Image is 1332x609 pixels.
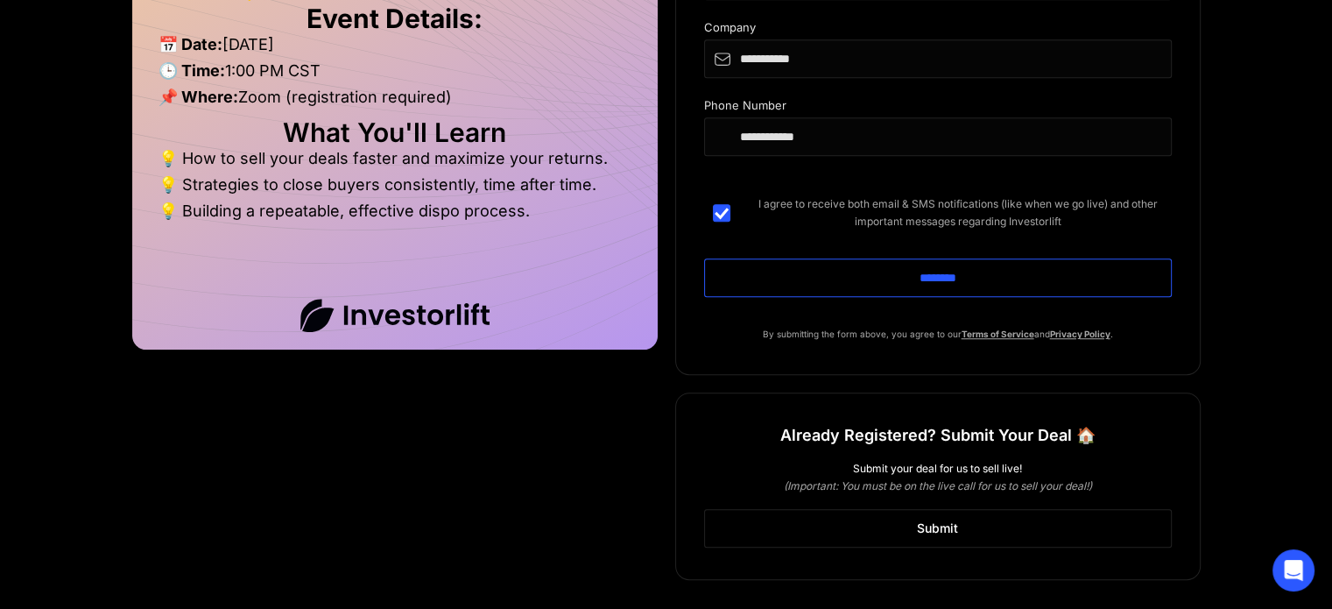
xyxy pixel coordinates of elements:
[962,329,1034,339] a: Terms of Service
[704,21,1172,39] div: Company
[784,479,1092,492] em: (Important: You must be on the live call for us to sell your deal!)
[704,99,1172,117] div: Phone Number
[1050,329,1110,339] a: Privacy Policy
[780,420,1096,451] h1: Already Registered? Submit Your Deal 🏠
[159,150,631,176] li: 💡 How to sell your deals faster and maximize your returns.
[704,460,1172,478] div: Submit your deal for us to sell live!
[704,325,1172,343] p: By submitting the form above, you agree to our and .
[159,35,222,53] strong: 📅 Date:
[159,36,631,62] li: [DATE]
[159,88,238,106] strong: 📌 Where:
[159,61,225,80] strong: 🕒 Time:
[159,176,631,202] li: 💡 Strategies to close buyers consistently, time after time.
[307,3,483,34] strong: Event Details:
[744,195,1172,230] span: I agree to receive both email & SMS notifications (like when we go live) and other important mess...
[159,62,631,89] li: 1:00 PM CST
[1272,549,1314,591] div: Open Intercom Messenger
[704,509,1172,548] a: Submit
[159,124,631,141] h2: What You'll Learn
[159,202,631,220] li: 💡 Building a repeatable, effective dispo process.
[159,89,631,115] li: Zoom (registration required)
